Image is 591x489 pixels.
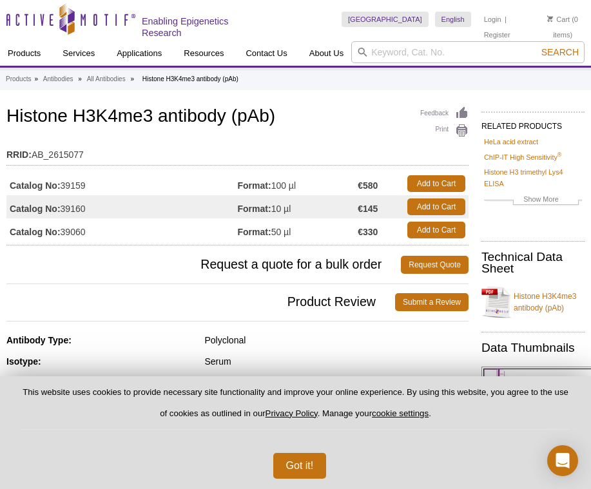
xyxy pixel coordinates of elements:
[407,222,465,238] a: Add to Cart
[401,256,469,274] a: Request Quote
[6,218,238,242] td: 39060
[238,180,271,191] strong: Format:
[372,408,429,418] button: cookie settings
[238,218,358,242] td: 50 µl
[481,283,585,321] a: Histone H3K4me3 antibody (pAb)
[238,203,271,215] strong: Format:
[10,203,61,215] strong: Catalog No:
[10,226,61,238] strong: Catalog No:
[484,151,561,163] a: ChIP-IT High Sensitivity®
[205,356,469,367] div: Serum
[21,387,570,430] p: This website uses cookies to provide necessary site functionality and improve your online experie...
[55,41,102,66] a: Services
[358,226,378,238] strong: €330
[547,445,578,476] div: Open Intercom Messenger
[420,106,469,120] a: Feedback
[238,226,271,238] strong: Format:
[238,195,358,218] td: 10 µl
[87,73,126,85] a: All Antibodies
[407,175,465,192] a: Add to Cart
[205,334,469,346] div: Polyclonal
[6,172,238,195] td: 39159
[484,136,538,148] a: HeLa acid extract
[395,293,469,311] a: Submit a Review
[6,73,31,85] a: Products
[266,408,318,418] a: Privacy Policy
[6,195,238,218] td: 39160
[6,106,469,128] h1: Histone H3K4me3 antibody (pAb)
[481,342,585,354] h2: Data Thumbnails
[142,75,238,82] li: Histone H3K4me3 antibody (pAb)
[547,15,553,22] img: Your Cart
[541,47,579,57] span: Search
[484,193,582,208] a: Show More
[481,251,585,274] h2: Technical Data Sheet
[505,12,507,27] li: |
[358,180,378,191] strong: €580
[484,30,510,39] a: Register
[484,15,501,24] a: Login
[358,203,378,215] strong: €145
[484,166,582,189] a: Histone H3 trimethyl Lys4 ELISA
[351,41,585,63] input: Keyword, Cat. No.
[78,75,82,82] li: »
[273,453,327,479] button: Got it!
[34,75,38,82] li: »
[142,15,255,39] h2: Enabling Epigenetics Research
[420,124,469,138] a: Print
[435,12,471,27] a: English
[130,75,134,82] li: »
[6,149,32,160] strong: RRID:
[302,41,351,66] a: About Us
[109,41,170,66] a: Applications
[557,151,562,158] sup: ®
[6,335,72,345] strong: Antibody Type:
[6,256,401,274] span: Request a quote for a bulk order
[541,12,585,43] li: (0 items)
[238,41,295,66] a: Contact Us
[238,172,358,195] td: 100 µl
[547,15,570,24] a: Cart
[538,46,583,58] button: Search
[407,198,465,215] a: Add to Cart
[6,141,469,162] td: AB_2615077
[176,41,231,66] a: Resources
[481,111,585,135] h2: RELATED PRODUCTS
[342,12,429,27] a: [GEOGRAPHIC_DATA]
[6,356,41,367] strong: Isotype:
[10,180,61,191] strong: Catalog No:
[6,293,395,311] span: Product Review
[43,73,73,85] a: Antibodies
